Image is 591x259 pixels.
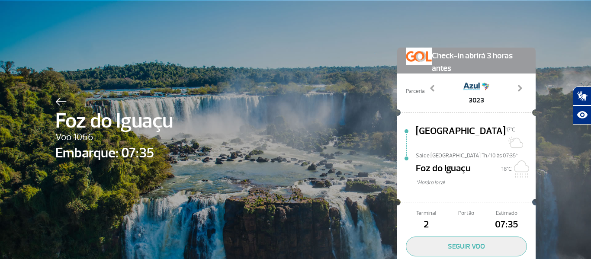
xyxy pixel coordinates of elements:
[55,130,173,145] span: Voo 1066
[406,87,425,96] span: Parceria:
[446,209,486,217] span: Portão
[406,217,446,232] span: 2
[512,160,529,178] img: Nublado
[416,179,536,187] span: *Horáro local
[416,161,471,179] span: Foz do Iguaçu
[406,237,527,256] button: SEGUIR VOO
[432,48,527,75] span: Check-in abrirá 3 horas antes
[55,106,173,137] span: Foz do Iguaçu
[487,217,527,232] span: 07:35
[416,124,506,152] span: [GEOGRAPHIC_DATA]
[573,86,591,106] button: Abrir tradutor de língua de sinais.
[506,126,515,133] span: 17°C
[406,209,446,217] span: Terminal
[463,95,489,106] span: 3023
[506,134,523,151] img: Nevoeiro
[573,86,591,125] div: Plugin de acessibilidade da Hand Talk.
[573,106,591,125] button: Abrir recursos assistivos.
[416,152,536,158] span: Sai de [GEOGRAPHIC_DATA] Th/10 às 07:35*
[55,143,173,163] span: Embarque: 07:35
[487,209,527,217] span: Estimado
[501,166,512,173] span: 18°C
